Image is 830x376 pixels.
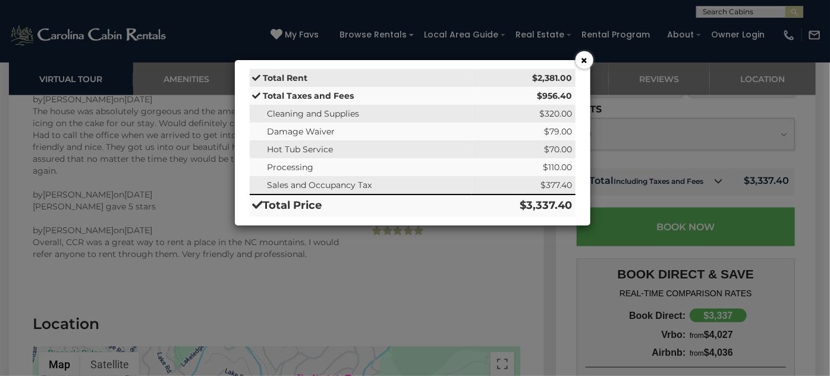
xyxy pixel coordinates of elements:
[472,195,576,217] td: $3,337.40
[472,105,576,123] td: $320.00
[268,162,314,173] span: Processing
[268,180,372,190] span: Sales and Occupancy Tax
[537,90,573,101] strong: $956.40
[263,73,308,83] strong: Total Rent
[250,195,472,217] td: Total Price
[472,176,576,195] td: $377.40
[472,158,576,176] td: $110.00
[268,144,334,155] span: Hot Tub Service
[533,73,573,83] strong: $2,381.00
[268,126,335,137] span: Damage Waiver
[263,90,354,101] strong: Total Taxes and Fees
[472,123,576,140] td: $79.00
[472,140,576,158] td: $70.00
[576,51,593,69] button: ×
[268,108,360,119] span: Cleaning and Supplies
